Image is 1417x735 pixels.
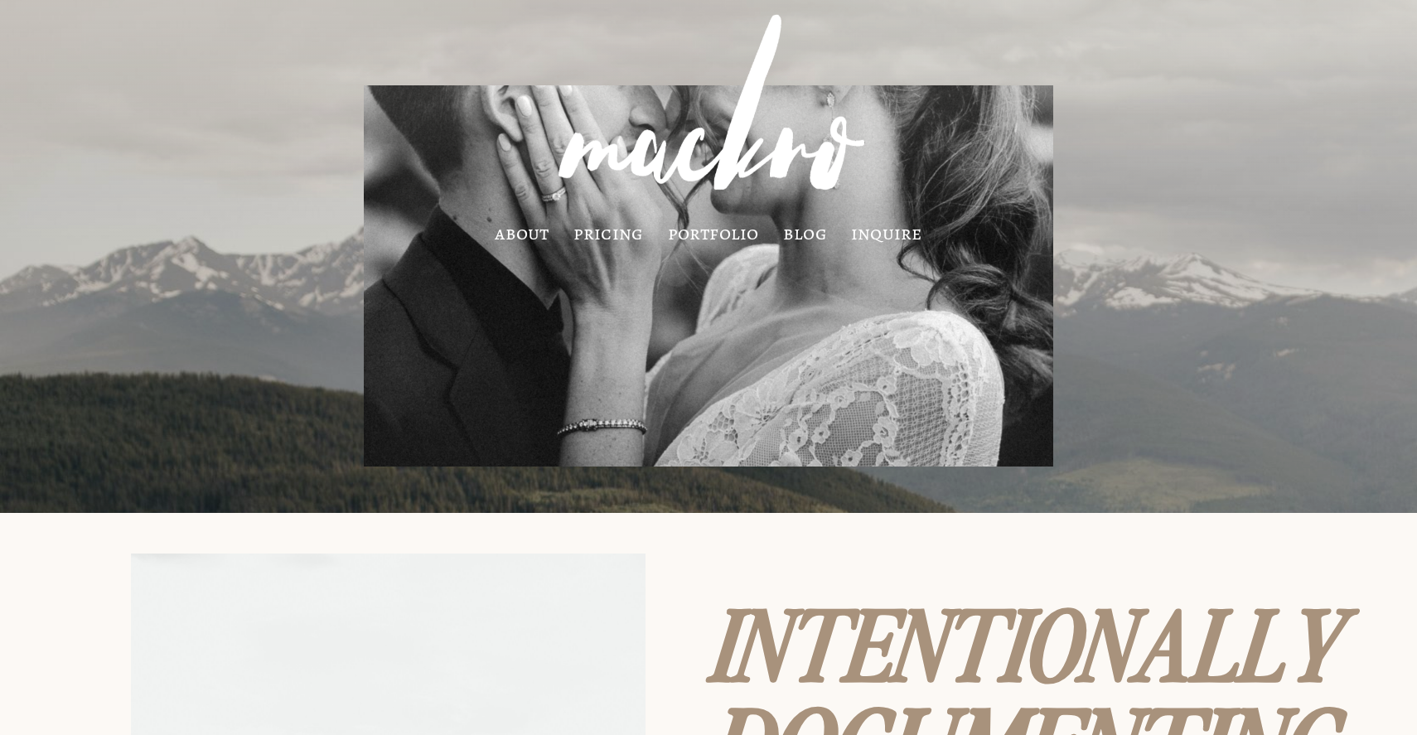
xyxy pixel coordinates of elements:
a: about [495,226,549,240]
a: blog [783,226,827,240]
a: inquire [851,226,922,240]
strong: INTENTIONALLY [713,574,1346,707]
a: pricing [573,226,644,240]
img: MACKRO PHOTOGRAPHY | Denver Colorado Wedding Photographer [524,2,893,222]
a: portfolio [668,226,759,240]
